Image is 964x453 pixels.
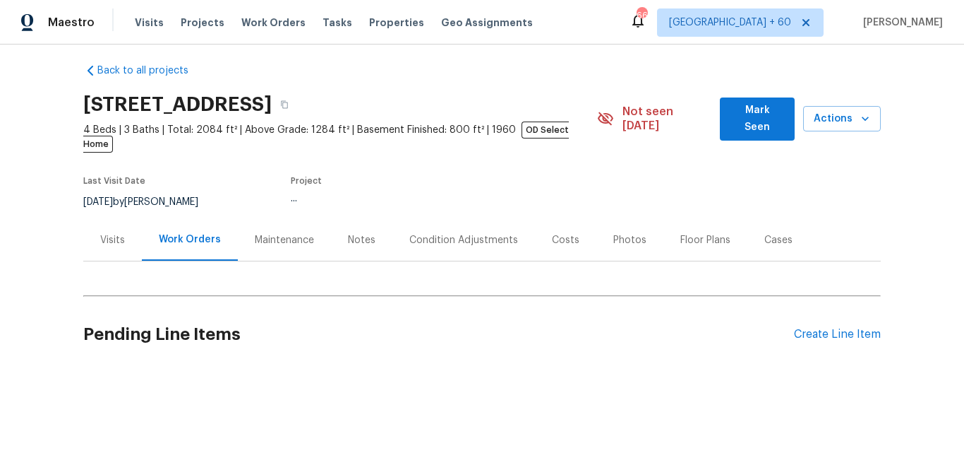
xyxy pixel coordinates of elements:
div: Cases [764,233,793,247]
span: Actions [814,110,869,128]
button: Mark Seen [720,98,794,141]
button: Copy Address [272,92,297,117]
span: Visits [135,16,164,30]
span: 4 Beds | 3 Baths | Total: 2084 ft² | Above Grade: 1284 ft² | Basement Finished: 800 ft² | 1960 [83,123,597,151]
div: Maintenance [255,233,314,247]
h2: Pending Line Items [83,302,794,367]
div: Condition Adjustments [409,233,518,247]
div: Notes [348,233,375,247]
span: Maestro [48,16,95,30]
span: Geo Assignments [441,16,533,30]
div: 665 [637,8,646,23]
div: Visits [100,233,125,247]
div: ... [291,194,562,204]
span: Tasks [323,18,352,28]
span: OD Select Home [83,122,569,153]
h2: [STREET_ADDRESS] [83,98,272,112]
div: Photos [613,233,646,247]
button: Actions [803,106,881,132]
span: Mark Seen [731,102,783,136]
div: Floor Plans [680,233,730,247]
div: by [PERSON_NAME] [83,194,215,211]
span: Not seen [DATE] [622,105,711,133]
span: Work Orders [241,16,306,30]
div: Create Line Item [794,328,881,341]
span: Project [291,177,322,185]
span: Properties [369,16,424,30]
span: [PERSON_NAME] [857,16,943,30]
a: Back to all projects [83,64,219,78]
span: [GEOGRAPHIC_DATA] + 60 [669,16,791,30]
div: Costs [552,233,579,247]
div: Work Orders [159,233,221,247]
span: Last Visit Date [83,177,145,185]
span: Projects [181,16,224,30]
span: [DATE] [83,197,113,207]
